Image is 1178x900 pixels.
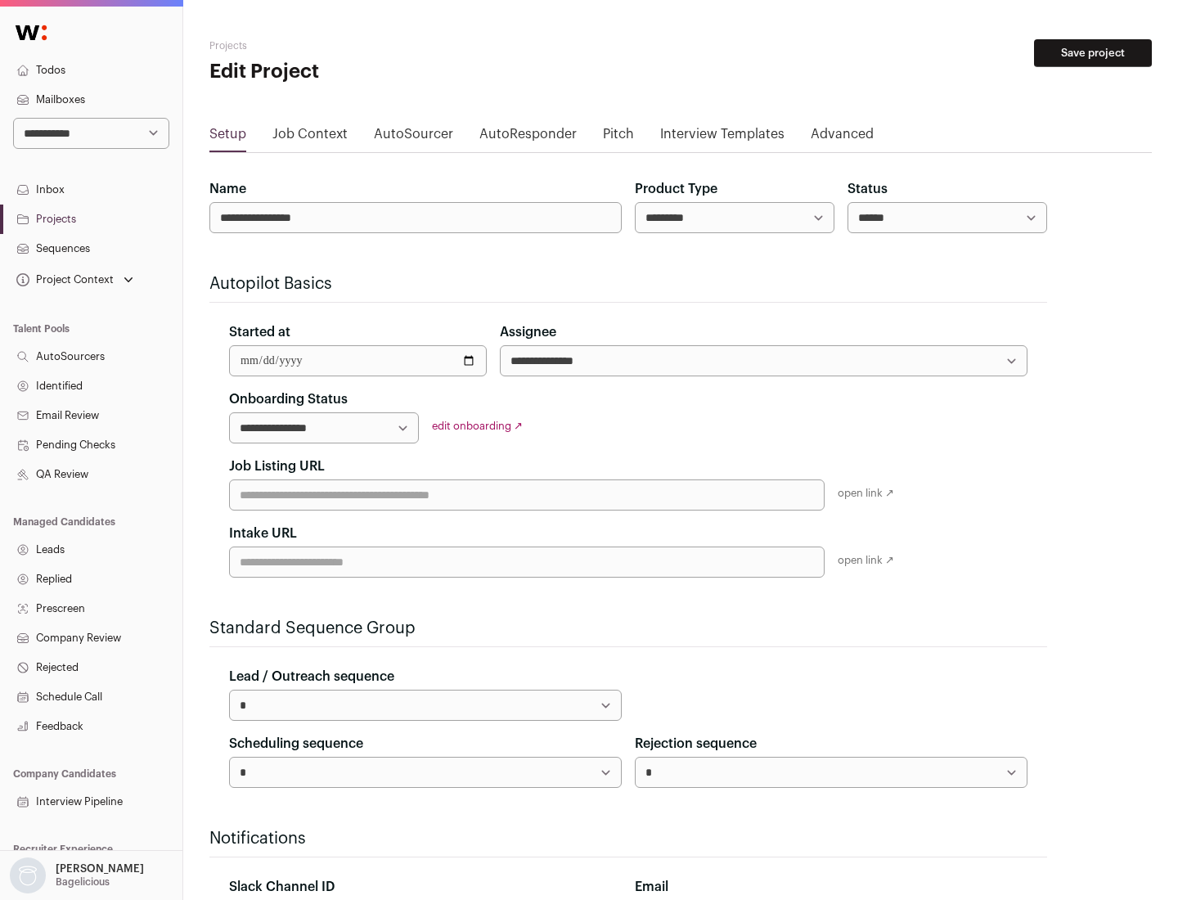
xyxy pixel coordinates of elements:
[635,734,757,754] label: Rejection sequence
[209,179,246,199] label: Name
[811,124,874,151] a: Advanced
[635,877,1027,897] div: Email
[209,59,524,85] h1: Edit Project
[209,124,246,151] a: Setup
[56,862,144,875] p: [PERSON_NAME]
[272,124,348,151] a: Job Context
[229,734,363,754] label: Scheduling sequence
[209,272,1047,295] h2: Autopilot Basics
[479,124,577,151] a: AutoResponder
[1034,39,1152,67] button: Save project
[209,39,524,52] h2: Projects
[229,389,348,409] label: Onboarding Status
[13,273,114,286] div: Project Context
[229,322,290,342] label: Started at
[374,124,453,151] a: AutoSourcer
[432,421,523,431] a: edit onboarding ↗
[7,857,147,893] button: Open dropdown
[209,827,1047,850] h2: Notifications
[229,877,335,897] label: Slack Channel ID
[603,124,634,151] a: Pitch
[660,124,785,151] a: Interview Templates
[229,667,394,686] label: Lead / Outreach sequence
[209,617,1047,640] h2: Standard Sequence Group
[7,16,56,49] img: Wellfound
[635,179,717,199] label: Product Type
[229,457,325,476] label: Job Listing URL
[229,524,297,543] label: Intake URL
[848,179,888,199] label: Status
[13,268,137,291] button: Open dropdown
[10,857,46,893] img: nopic.png
[500,322,556,342] label: Assignee
[56,875,110,889] p: Bagelicious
